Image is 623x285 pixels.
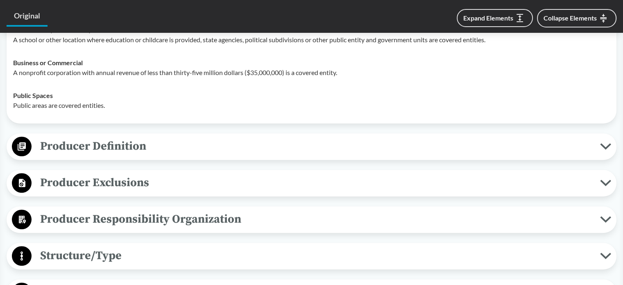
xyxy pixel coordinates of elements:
[13,59,83,66] strong: Business or Commercial
[457,9,533,27] button: Expand Elements
[13,91,53,99] strong: Public Spaces
[7,7,48,27] a: Original
[13,68,610,78] p: A nonprofit corporation with annual revenue of less than thirty-five million dollars ($35,000,000...
[13,100,610,110] p: Public areas are covered entities.
[9,136,614,157] button: Producer Definition
[32,137,600,155] span: Producer Definition
[13,26,128,34] strong: Government, Institutional, or Academic
[13,35,610,45] p: A school or other location where education or childcare is provided, state agencies, political su...
[9,209,614,230] button: Producer Responsibility Organization
[9,246,614,267] button: Structure/Type
[32,246,600,265] span: Structure/Type
[537,9,616,27] button: Collapse Elements
[9,173,614,194] button: Producer Exclusions
[32,173,600,192] span: Producer Exclusions
[32,210,600,228] span: Producer Responsibility Organization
